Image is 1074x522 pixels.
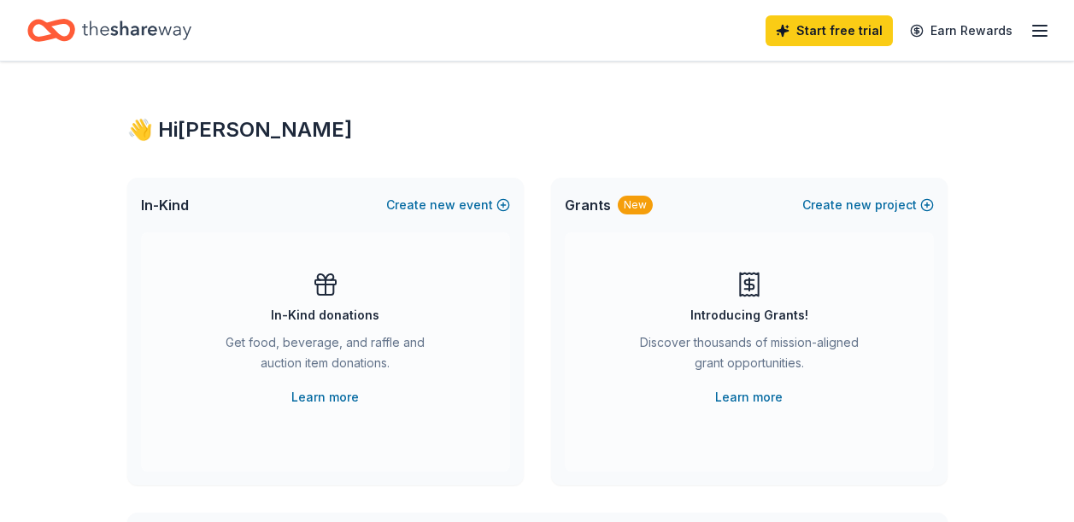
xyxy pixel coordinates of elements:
a: Learn more [715,387,783,408]
button: Createnewevent [386,195,510,215]
div: 👋 Hi [PERSON_NAME] [127,116,948,144]
div: Discover thousands of mission-aligned grant opportunities. [633,332,866,380]
a: Start free trial [766,15,893,46]
span: In-Kind [141,195,189,215]
a: Home [27,10,191,50]
span: new [846,195,872,215]
div: In-Kind donations [271,305,379,326]
span: Grants [565,195,611,215]
div: Introducing Grants! [690,305,808,326]
span: new [430,195,455,215]
a: Earn Rewards [900,15,1023,46]
div: Get food, beverage, and raffle and auction item donations. [209,332,442,380]
div: New [618,196,653,214]
button: Createnewproject [802,195,934,215]
a: Learn more [291,387,359,408]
